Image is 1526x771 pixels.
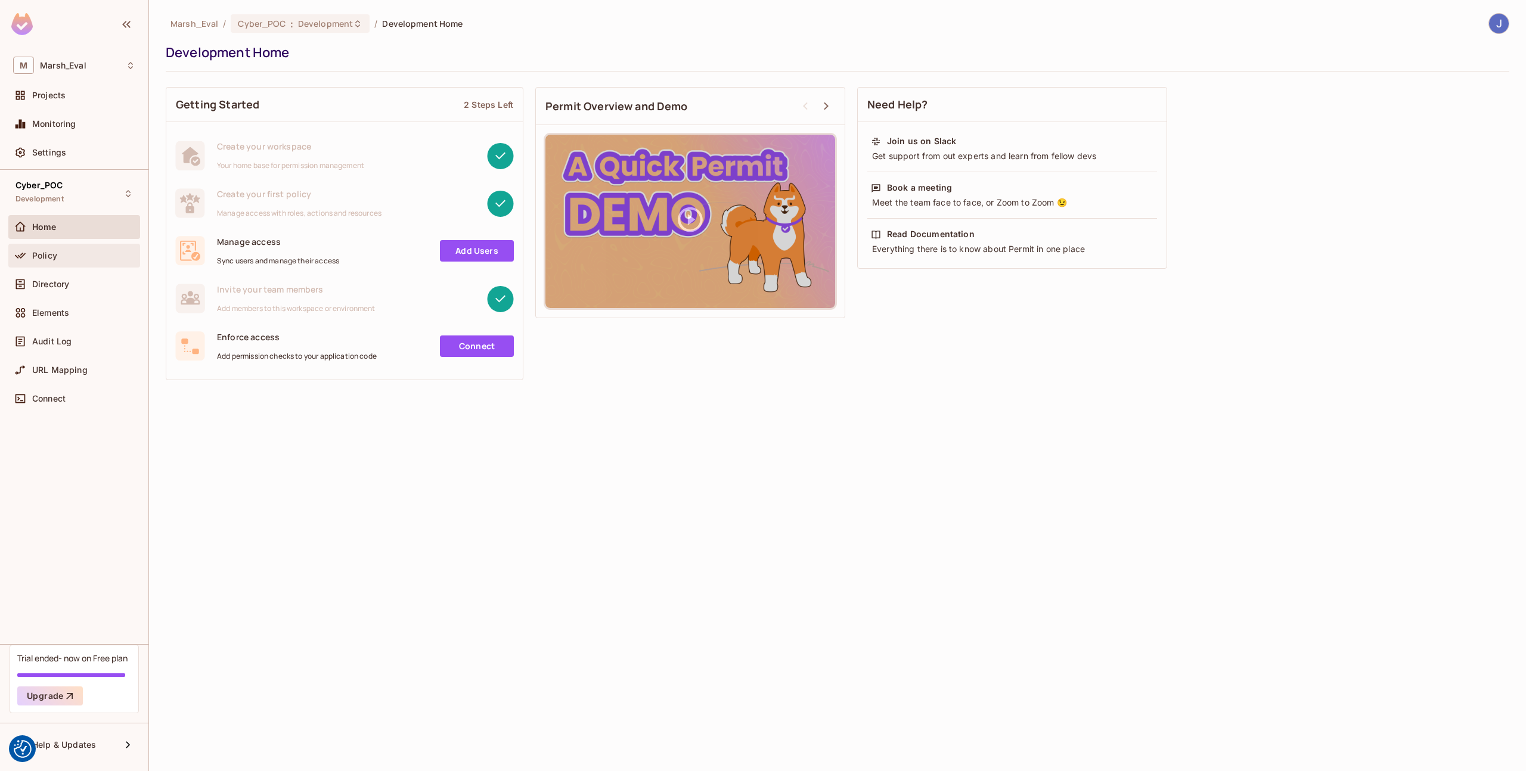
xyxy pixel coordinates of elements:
[238,18,285,29] span: Cyber_POC
[887,182,952,194] div: Book a meeting
[298,18,353,29] span: Development
[32,308,69,318] span: Elements
[545,99,688,114] span: Permit Overview and Demo
[14,740,32,758] img: Revisit consent button
[440,240,514,262] a: Add Users
[217,236,339,247] span: Manage access
[217,141,364,152] span: Create your workspace
[32,222,57,232] span: Home
[170,18,218,29] span: the active workspace
[382,18,463,29] span: Development Home
[32,365,88,375] span: URL Mapping
[871,150,1153,162] div: Get support from out experts and learn from fellow devs
[32,91,66,100] span: Projects
[15,181,63,190] span: Cyber_POC
[17,652,128,664] div: Trial ended- now on Free plan
[887,135,956,147] div: Join us on Slack
[17,686,83,705] button: Upgrade
[217,188,381,200] span: Create your first policy
[217,161,364,170] span: Your home base for permission management
[217,331,377,343] span: Enforce access
[32,279,69,289] span: Directory
[217,209,381,218] span: Manage access with roles, actions and resources
[32,148,66,157] span: Settings
[32,251,57,260] span: Policy
[15,194,64,204] span: Development
[1489,14,1509,33] img: Jose Basanta
[290,19,294,29] span: :
[32,119,76,129] span: Monitoring
[166,43,1503,61] div: Development Home
[374,18,377,29] li: /
[217,304,376,313] span: Add members to this workspace or environment
[464,99,513,110] div: 2 Steps Left
[32,394,66,403] span: Connect
[13,57,34,74] span: M
[217,284,376,295] span: Invite your team members
[871,197,1153,209] div: Meet the team face to face, or Zoom to Zoom 😉
[867,97,928,112] span: Need Help?
[40,61,86,70] span: Workspace: Marsh_Eval
[32,740,96,750] span: Help & Updates
[14,740,32,758] button: Consent Preferences
[871,243,1153,255] div: Everything there is to know about Permit in one place
[887,228,975,240] div: Read Documentation
[176,97,259,112] span: Getting Started
[32,337,72,346] span: Audit Log
[217,256,339,266] span: Sync users and manage their access
[217,352,377,361] span: Add permission checks to your application code
[440,335,514,357] a: Connect
[11,13,33,35] img: SReyMgAAAABJRU5ErkJggg==
[223,18,226,29] li: /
